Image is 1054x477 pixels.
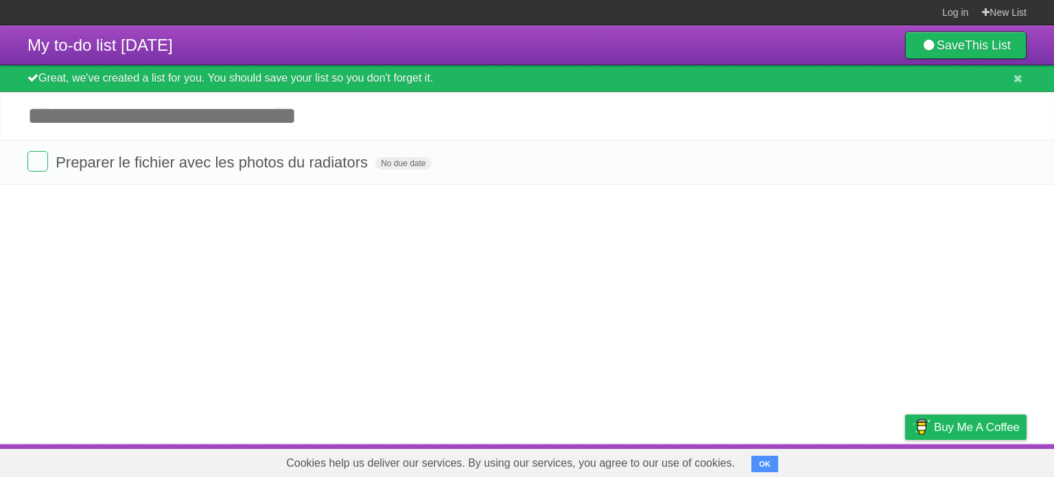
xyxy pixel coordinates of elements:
span: No due date [375,157,431,170]
span: Buy me a coffee [934,415,1020,439]
a: Suggest a feature [940,447,1027,474]
a: SaveThis List [905,32,1027,59]
b: This List [965,38,1011,52]
label: Done [27,151,48,172]
button: OK [751,456,778,472]
a: Privacy [887,447,923,474]
a: Terms [841,447,871,474]
a: Buy me a coffee [905,415,1027,440]
img: Buy me a coffee [912,415,930,439]
a: Developers [768,447,823,474]
a: About [723,447,751,474]
span: Cookies help us deliver our services. By using our services, you agree to our use of cookies. [272,450,749,477]
span: My to-do list [DATE] [27,36,173,54]
span: Preparer le fichier avec les photos du radiators [56,154,371,171]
